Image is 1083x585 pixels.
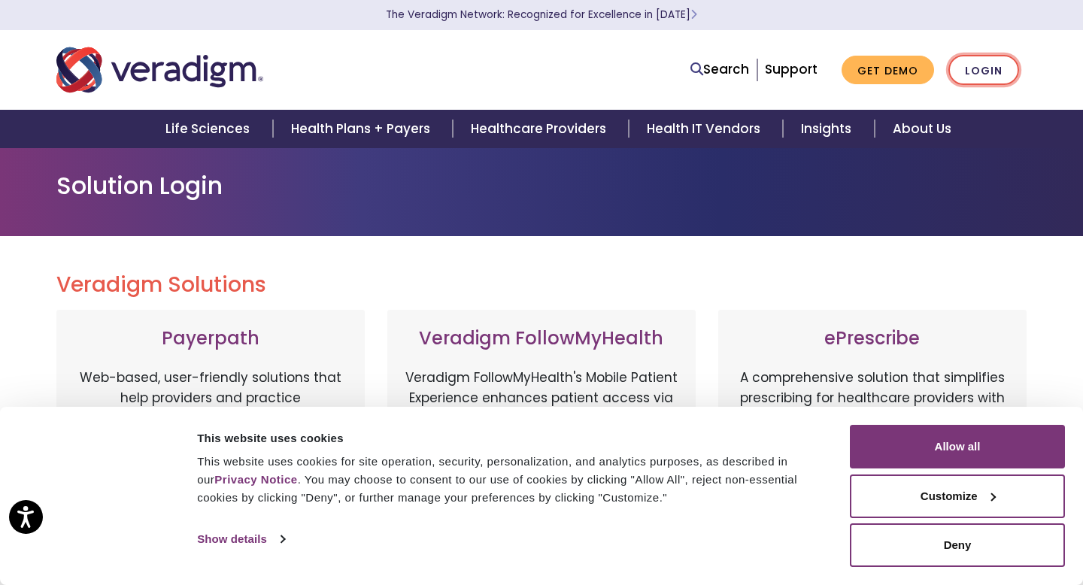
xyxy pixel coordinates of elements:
p: Web-based, user-friendly solutions that help providers and practice administrators enhance revenu... [71,368,350,526]
h3: Veradigm FollowMyHealth [402,328,681,350]
a: The Veradigm Network: Recognized for Excellence in [DATE]Learn More [386,8,697,22]
a: Login [948,55,1019,86]
p: Veradigm FollowMyHealth's Mobile Patient Experience enhances patient access via mobile devices, o... [402,368,681,511]
a: About Us [875,110,969,148]
a: Health Plans + Payers [273,110,453,148]
button: Deny [850,523,1065,567]
div: This website uses cookies for site operation, security, personalization, and analytics purposes, ... [197,453,833,507]
span: Learn More [690,8,697,22]
a: Healthcare Providers [453,110,629,148]
div: This website uses cookies [197,429,833,447]
a: Get Demo [842,56,934,85]
h3: ePrescribe [733,328,1012,350]
button: Allow all [850,425,1065,468]
a: Health IT Vendors [629,110,783,148]
h2: Veradigm Solutions [56,272,1027,298]
a: Support [765,60,818,78]
a: Search [690,59,749,80]
h3: Payerpath [71,328,350,350]
img: Veradigm logo [56,45,263,95]
a: Privacy Notice [214,473,297,486]
a: Life Sciences [147,110,272,148]
h1: Solution Login [56,171,1027,200]
button: Customize [850,474,1065,518]
a: Insights [783,110,874,148]
a: Show details [197,528,284,550]
p: A comprehensive solution that simplifies prescribing for healthcare providers with features like ... [733,368,1012,526]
